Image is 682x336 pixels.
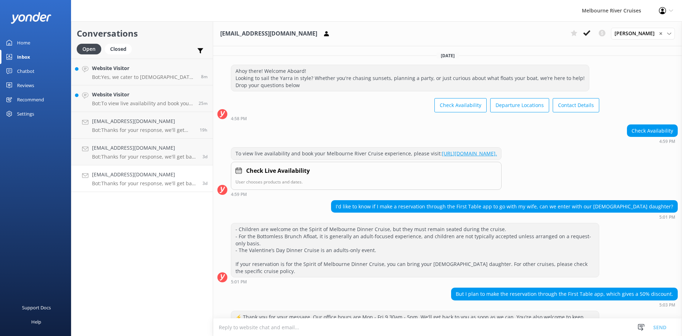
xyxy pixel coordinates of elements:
div: Assign User [611,28,675,39]
p: Bot: Thanks for your response, we'll get back to you as soon as we can during opening hours. [92,154,197,160]
h4: [EMAIL_ADDRESS][DOMAIN_NAME] [92,144,197,152]
strong: 5:03 PM [659,303,675,307]
button: Departure Locations [490,98,549,112]
a: [EMAIL_ADDRESS][DOMAIN_NAME]Bot:Thanks for your response, we'll get back to you as soon as we can... [71,165,213,192]
div: Support Docs [22,300,51,315]
div: But I plan to make the reservation through the First Table app, which gives a 50% discount. [451,288,677,300]
div: Chatbot [17,64,34,78]
div: To view live availability and book your Melbourne River Cruise experience, please visit: [231,148,501,160]
div: ⚡ Thank you for your message. Our office hours are Mon - Fri 9.30am - 5pm. We'll get back to you ... [231,311,599,330]
span: Oct 05 2025 04:30pm (UTC +11:00) Australia/Sydney [200,127,207,133]
div: - Children are welcome on the Spirit of Melbourne Dinner Cruise, but they must remain seated duri... [231,223,599,277]
div: Check Availability [627,125,677,137]
h2: Conversations [77,27,207,40]
h3: [EMAIL_ADDRESS][DOMAIN_NAME] [220,29,317,38]
div: Oct 02 2025 05:01pm (UTC +11:00) Australia/Sydney [231,279,599,284]
span: ✕ [659,30,662,37]
p: Bot: Yes, we cater to [DEMOGRAPHIC_DATA] dietary requirements with advance notice. Most of our me... [92,74,196,80]
p: Bot: Thanks for your response, we'll get back to you as soon as we can during opening hours. [92,127,194,133]
div: Oct 02 2025 05:03pm (UTC +11:00) Australia/Sydney [451,302,678,307]
a: Open [77,45,105,53]
div: Recommend [17,92,44,107]
p: User chooses products and dates. [236,178,497,185]
span: Oct 06 2025 11:58am (UTC +11:00) Australia/Sydney [199,100,207,106]
button: Contact Details [553,98,599,112]
a: [EMAIL_ADDRESS][DOMAIN_NAME]Bot:Thanks for your response, we'll get back to you as soon as we can... [71,112,213,139]
strong: 4:58 PM [231,117,247,121]
span: [DATE] [437,53,459,59]
strong: 5:01 PM [231,280,247,284]
strong: 4:59 PM [231,192,247,197]
div: Home [17,36,30,50]
div: Ahoy there! Welcome Aboard! Looking to sail the Yarra in style? Whether you're chasing sunsets, p... [231,65,589,91]
a: [EMAIL_ADDRESS][DOMAIN_NAME]Bot:Thanks for your response, we'll get back to you as soon as we can... [71,139,213,165]
h4: Website Visitor [92,64,196,72]
h4: Website Visitor [92,91,193,98]
div: Oct 02 2025 04:59pm (UTC +11:00) Australia/Sydney [231,192,502,197]
div: Oct 02 2025 04:59pm (UTC +11:00) Australia/Sydney [627,139,678,144]
span: Oct 06 2025 12:15pm (UTC +11:00) Australia/Sydney [201,74,207,80]
div: Closed [105,44,132,54]
button: Check Availability [434,98,487,112]
h4: Check Live Availability [246,166,310,176]
a: Closed [105,45,135,53]
div: I'd like to know if I make a reservation through the First Table app to go with my wife, can we e... [331,201,677,213]
div: Open [77,44,101,54]
div: Settings [17,107,34,121]
p: Bot: To view live availability and book your Melbourne River Cruise experience, please visit: [UR... [92,100,193,107]
strong: 5:01 PM [659,215,675,219]
a: [URL][DOMAIN_NAME]. [442,150,497,157]
span: Oct 02 2025 05:33pm (UTC +11:00) Australia/Sydney [202,154,207,160]
p: Bot: Thanks for your response, we'll get back to you as soon as we can during opening hours. [92,180,197,187]
div: Reviews [17,78,34,92]
div: Oct 02 2025 04:58pm (UTC +11:00) Australia/Sydney [231,116,599,121]
a: Website VisitorBot:Yes, we cater to [DEMOGRAPHIC_DATA] dietary requirements with advance notice. ... [71,59,213,85]
div: Oct 02 2025 05:01pm (UTC +11:00) Australia/Sydney [331,214,678,219]
a: Website VisitorBot:To view live availability and book your Melbourne River Cruise experience, ple... [71,85,213,112]
span: Oct 02 2025 05:12pm (UTC +11:00) Australia/Sydney [202,180,207,186]
h4: [EMAIL_ADDRESS][DOMAIN_NAME] [92,171,197,178]
img: yonder-white-logo.png [11,12,52,24]
strong: 4:59 PM [659,139,675,144]
div: Inbox [17,50,30,64]
div: Help [31,315,41,329]
span: [PERSON_NAME] [615,30,659,37]
h4: [EMAIL_ADDRESS][DOMAIN_NAME] [92,117,194,125]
